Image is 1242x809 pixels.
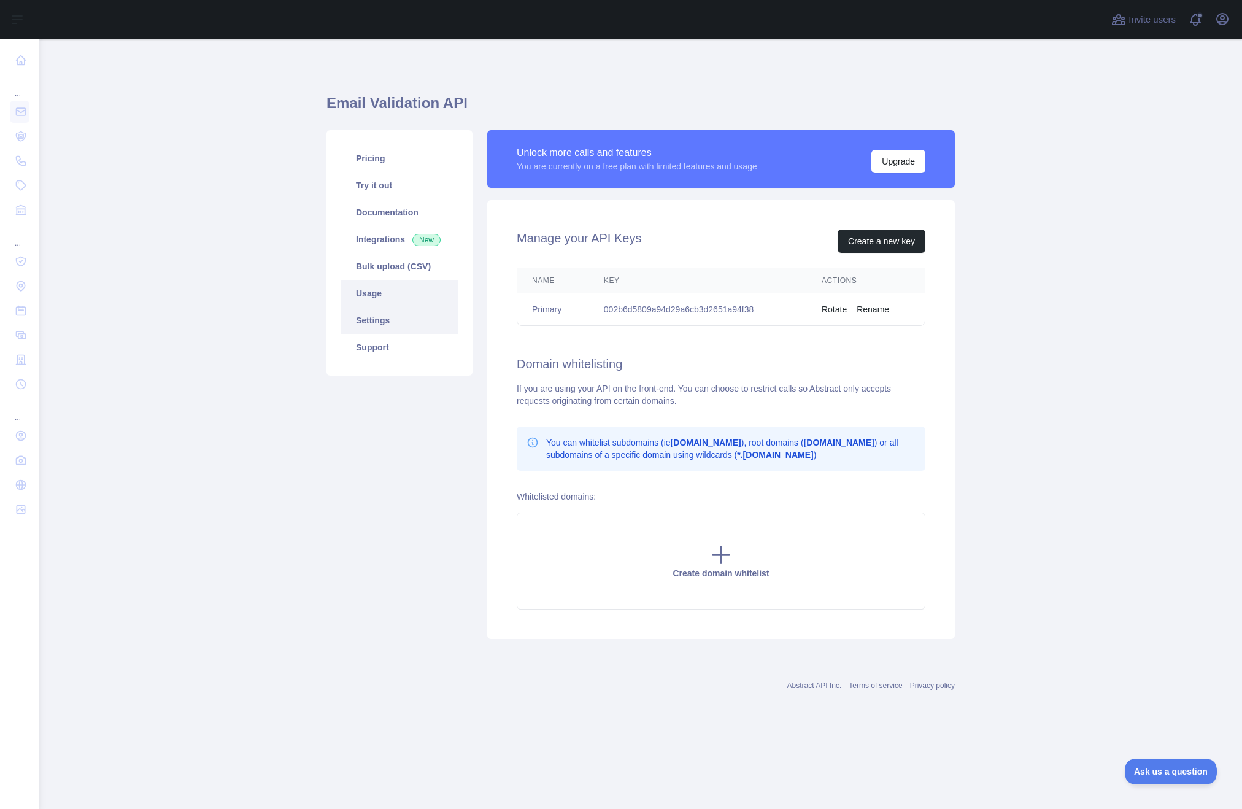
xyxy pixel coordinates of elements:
[10,223,29,248] div: ...
[517,492,596,501] label: Whitelisted domains:
[857,303,889,315] button: Rename
[517,230,641,253] h2: Manage your API Keys
[838,230,925,253] button: Create a new key
[546,436,916,461] p: You can whitelist subdomains (ie ), root domains ( ) or all subdomains of a specific domain using...
[517,145,757,160] div: Unlock more calls and features
[787,681,842,690] a: Abstract API Inc.
[412,234,441,246] span: New
[737,450,813,460] b: *.[DOMAIN_NAME]
[1128,13,1176,27] span: Invite users
[341,199,458,226] a: Documentation
[671,438,741,447] b: [DOMAIN_NAME]
[1125,759,1217,784] iframe: Toggle Customer Support
[849,681,902,690] a: Terms of service
[341,145,458,172] a: Pricing
[341,172,458,199] a: Try it out
[326,93,955,123] h1: Email Validation API
[673,568,769,578] span: Create domain whitelist
[517,268,589,293] th: Name
[341,253,458,280] a: Bulk upload (CSV)
[341,307,458,334] a: Settings
[804,438,874,447] b: [DOMAIN_NAME]
[871,150,925,173] button: Upgrade
[589,268,807,293] th: Key
[1109,10,1178,29] button: Invite users
[807,268,925,293] th: Actions
[341,280,458,307] a: Usage
[517,355,925,373] h2: Domain whitelisting
[517,160,757,172] div: You are currently on a free plan with limited features and usage
[517,293,589,326] td: Primary
[517,382,925,407] div: If you are using your API on the front-end. You can choose to restrict calls so Abstract only acc...
[822,303,847,315] button: Rotate
[341,334,458,361] a: Support
[589,293,807,326] td: 002b6d5809a94d29a6cb3d2651a94f38
[910,681,955,690] a: Privacy policy
[10,398,29,422] div: ...
[10,74,29,98] div: ...
[341,226,458,253] a: Integrations New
